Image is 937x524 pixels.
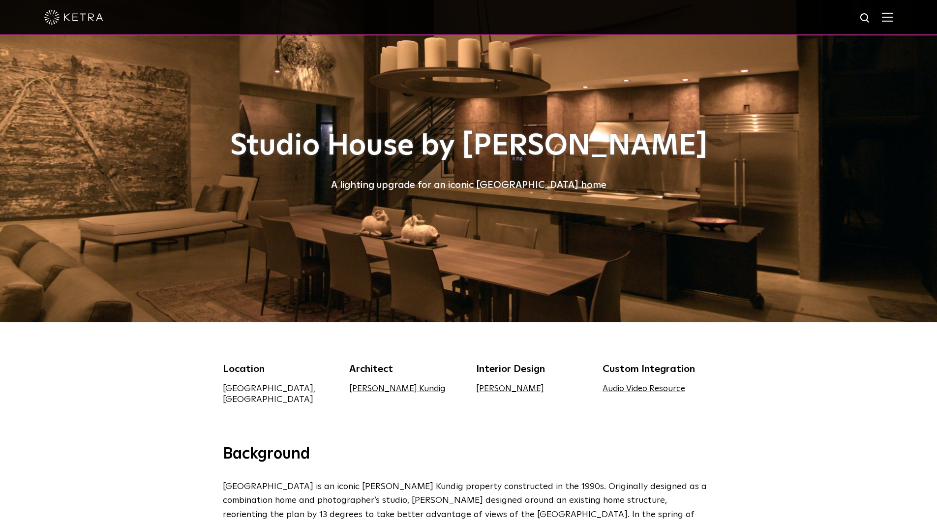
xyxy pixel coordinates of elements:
[603,362,715,376] div: Custom Integration
[223,130,715,162] h1: Studio House by [PERSON_NAME]
[349,362,461,376] div: Architect
[603,385,685,393] a: Audio Video Resource
[349,385,445,393] a: [PERSON_NAME] Kundig
[223,362,335,376] div: Location
[44,10,103,25] img: ketra-logo-2019-white
[882,12,893,22] img: Hamburger%20Nav.svg
[223,444,715,465] h3: Background
[223,383,335,405] div: [GEOGRAPHIC_DATA], [GEOGRAPHIC_DATA]
[223,177,715,193] div: A lighting upgrade for an iconic [GEOGRAPHIC_DATA] home
[859,12,872,25] img: search icon
[476,362,588,376] div: Interior Design
[476,385,544,393] a: [PERSON_NAME]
